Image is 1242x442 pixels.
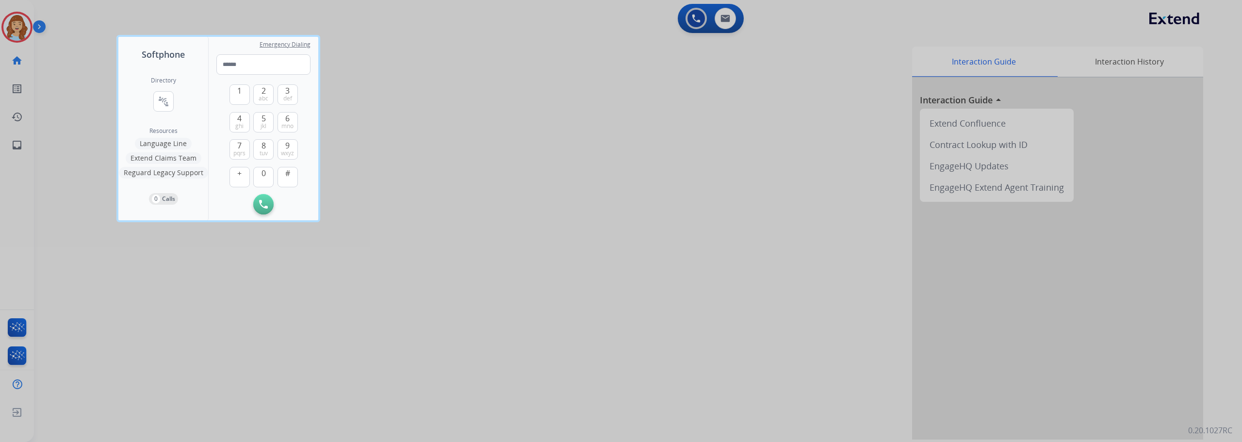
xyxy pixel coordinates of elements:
button: Language Line [135,138,192,149]
mat-icon: connect_without_contact [158,96,169,107]
img: call-button [259,200,268,209]
span: tuv [260,149,268,157]
span: jkl [261,122,266,130]
span: ghi [235,122,244,130]
span: 8 [261,140,266,151]
span: wxyz [281,149,294,157]
button: 2abc [253,84,274,105]
button: # [278,167,298,187]
span: 2 [261,85,266,97]
span: 0 [261,167,266,179]
p: Calls [162,195,175,203]
button: 6mno [278,112,298,132]
button: 9wxyz [278,139,298,160]
button: Reguard Legacy Support [119,167,208,179]
button: + [229,167,250,187]
p: 0 [152,195,160,203]
span: Softphone [142,48,185,61]
span: + [237,167,242,179]
span: 9 [285,140,290,151]
p: 0.20.1027RC [1188,425,1232,436]
span: Resources [149,127,178,135]
span: abc [259,95,268,102]
h2: Directory [151,77,176,84]
span: 5 [261,113,266,124]
button: Extend Claims Team [126,152,201,164]
span: 6 [285,113,290,124]
span: 1 [237,85,242,97]
button: 4ghi [229,112,250,132]
span: Emergency Dialing [260,41,310,49]
span: mno [281,122,294,130]
span: def [283,95,292,102]
button: 7pqrs [229,139,250,160]
button: 1 [229,84,250,105]
button: 5jkl [253,112,274,132]
button: 0 [253,167,274,187]
span: 4 [237,113,242,124]
button: 3def [278,84,298,105]
button: 8tuv [253,139,274,160]
span: 7 [237,140,242,151]
span: 3 [285,85,290,97]
button: 0Calls [149,193,178,205]
span: pqrs [233,149,245,157]
span: # [285,167,290,179]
